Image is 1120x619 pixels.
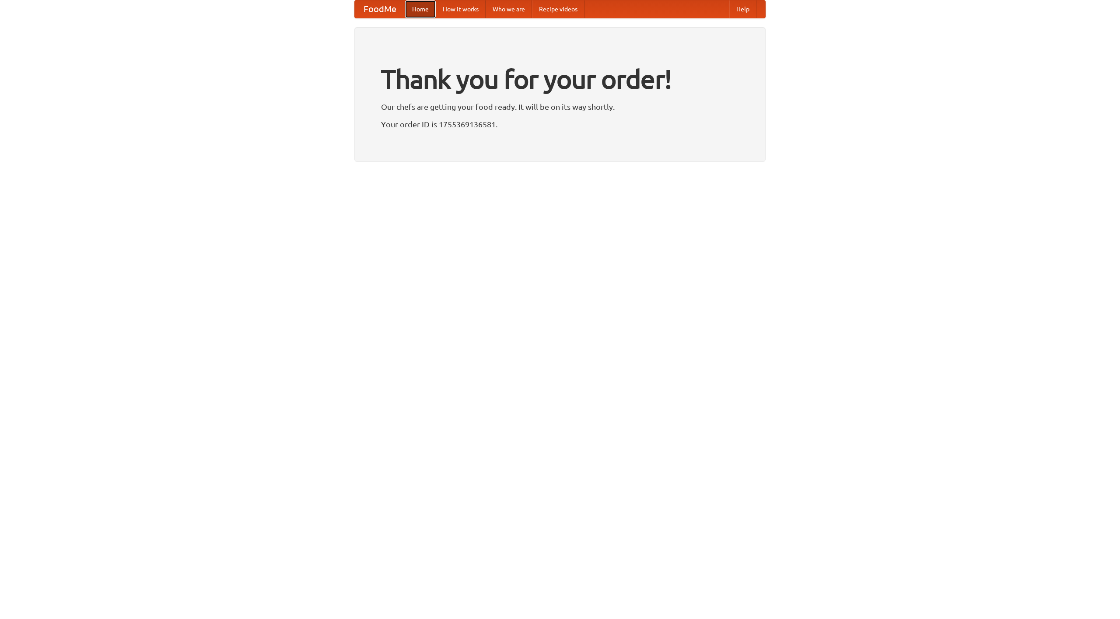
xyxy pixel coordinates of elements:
[381,118,739,131] p: Your order ID is 1755369136581.
[381,58,739,100] h1: Thank you for your order!
[532,0,584,18] a: Recipe videos
[355,0,405,18] a: FoodMe
[405,0,436,18] a: Home
[436,0,486,18] a: How it works
[729,0,756,18] a: Help
[381,100,739,113] p: Our chefs are getting your food ready. It will be on its way shortly.
[486,0,532,18] a: Who we are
